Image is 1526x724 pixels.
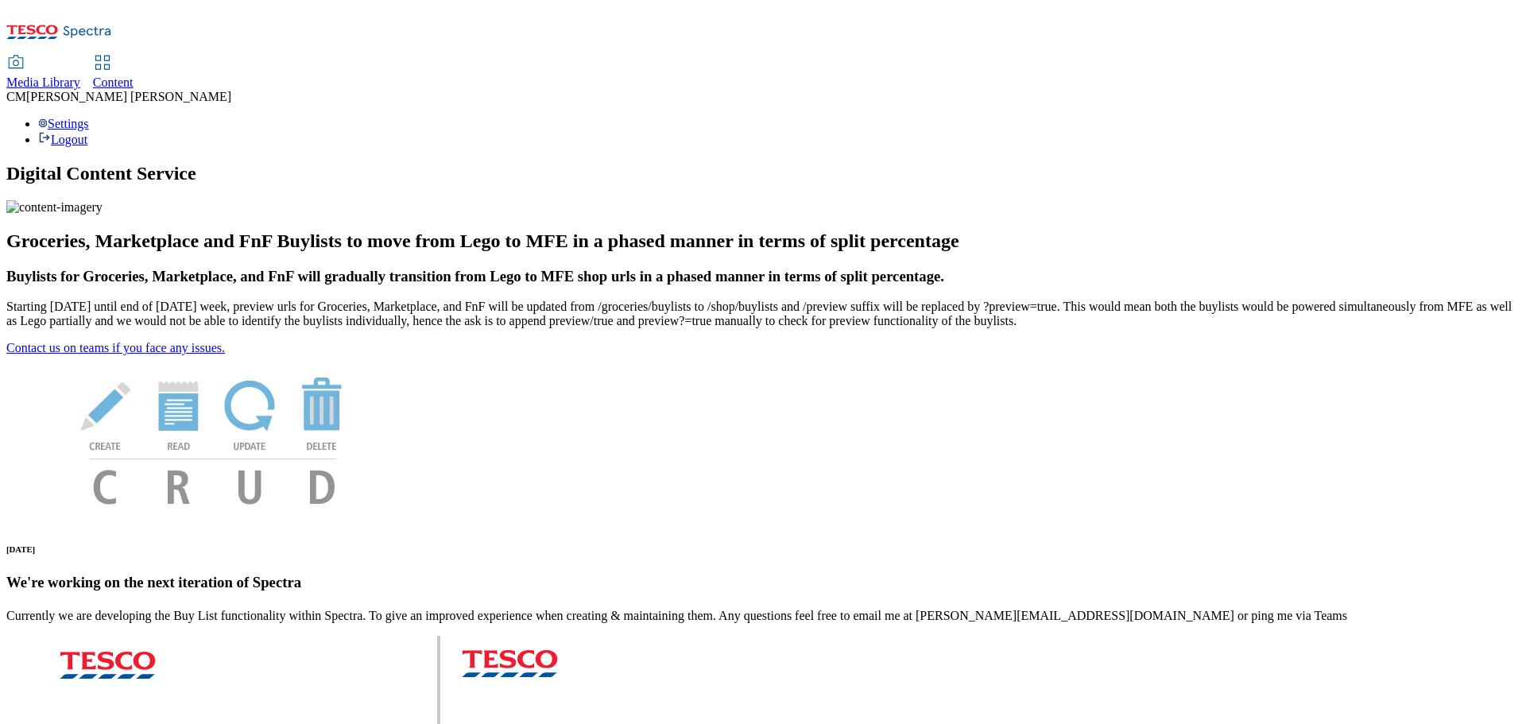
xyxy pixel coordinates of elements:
a: Media Library [6,56,80,90]
img: content-imagery [6,200,103,215]
a: Settings [38,117,89,130]
h1: Digital Content Service [6,163,1520,184]
h3: Buylists for Groceries, Marketplace, and FnF will gradually transition from Lego to MFE shop urls... [6,268,1520,285]
span: [PERSON_NAME] [PERSON_NAME] [26,90,231,103]
h2: Groceries, Marketplace and FnF Buylists to move from Lego to MFE in a phased manner in terms of s... [6,230,1520,252]
p: Starting [DATE] until end of [DATE] week, preview urls for Groceries, Marketplace, and FnF will b... [6,300,1520,328]
img: News Image [6,355,420,521]
p: Currently we are developing the Buy List functionality within Spectra. To give an improved experi... [6,609,1520,623]
h3: We're working on the next iteration of Spectra [6,574,1520,591]
h6: [DATE] [6,544,1520,554]
a: Logout [38,133,87,146]
span: Media Library [6,75,80,89]
span: CM [6,90,26,103]
span: Content [93,75,134,89]
a: Content [93,56,134,90]
a: Contact us on teams if you face any issues. [6,341,225,354]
